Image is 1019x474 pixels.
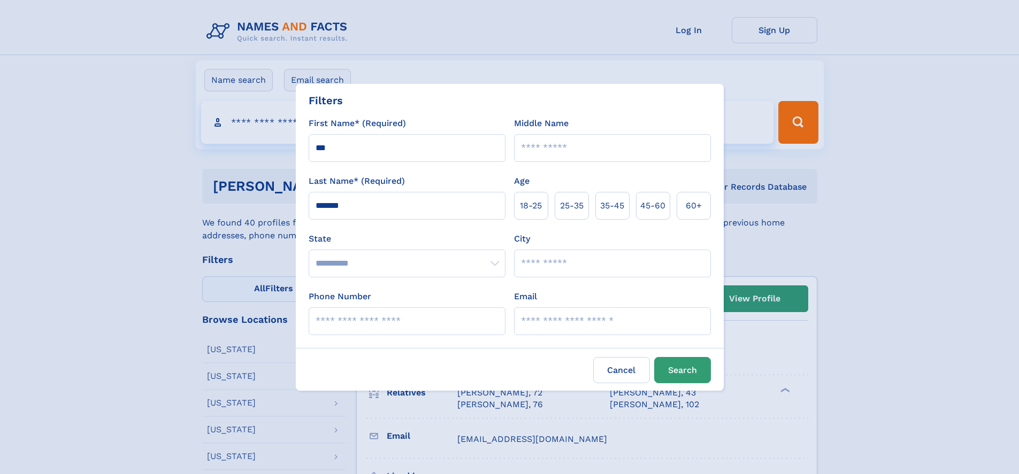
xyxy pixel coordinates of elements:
[309,175,405,188] label: Last Name* (Required)
[309,232,505,245] label: State
[560,199,584,212] span: 25‑35
[640,199,665,212] span: 45‑60
[309,117,406,130] label: First Name* (Required)
[654,357,711,383] button: Search
[514,290,537,303] label: Email
[600,199,624,212] span: 35‑45
[686,199,702,212] span: 60+
[520,199,542,212] span: 18‑25
[309,290,371,303] label: Phone Number
[514,175,530,188] label: Age
[593,357,650,383] label: Cancel
[514,232,530,245] label: City
[514,117,569,130] label: Middle Name
[309,92,343,108] div: Filters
